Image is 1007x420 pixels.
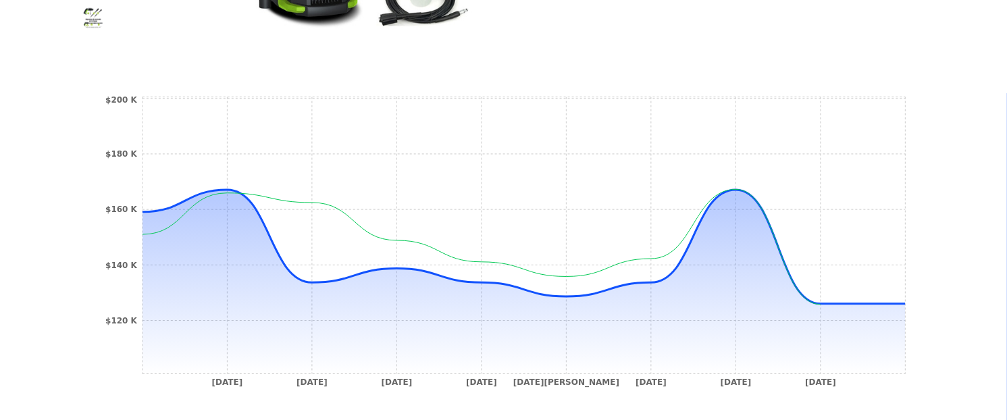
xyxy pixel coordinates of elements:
[296,378,328,388] tspan: [DATE]
[466,378,497,388] tspan: [DATE]
[805,378,836,388] tspan: [DATE]
[105,261,138,270] tspan: $140 K
[105,95,138,105] tspan: $200 K
[721,378,752,388] tspan: [DATE]
[105,150,138,159] tspan: $180 K
[636,378,667,388] tspan: [DATE]
[513,378,619,388] tspan: [DATE][PERSON_NAME]
[381,378,412,388] tspan: [DATE]
[82,7,104,29] img: Hidrolavadora Alta Presión Kroner 1400w 105/b Autostop + Acc
[105,316,138,325] tspan: $120 K
[105,205,138,215] tspan: $160 K
[211,378,242,388] tspan: [DATE]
